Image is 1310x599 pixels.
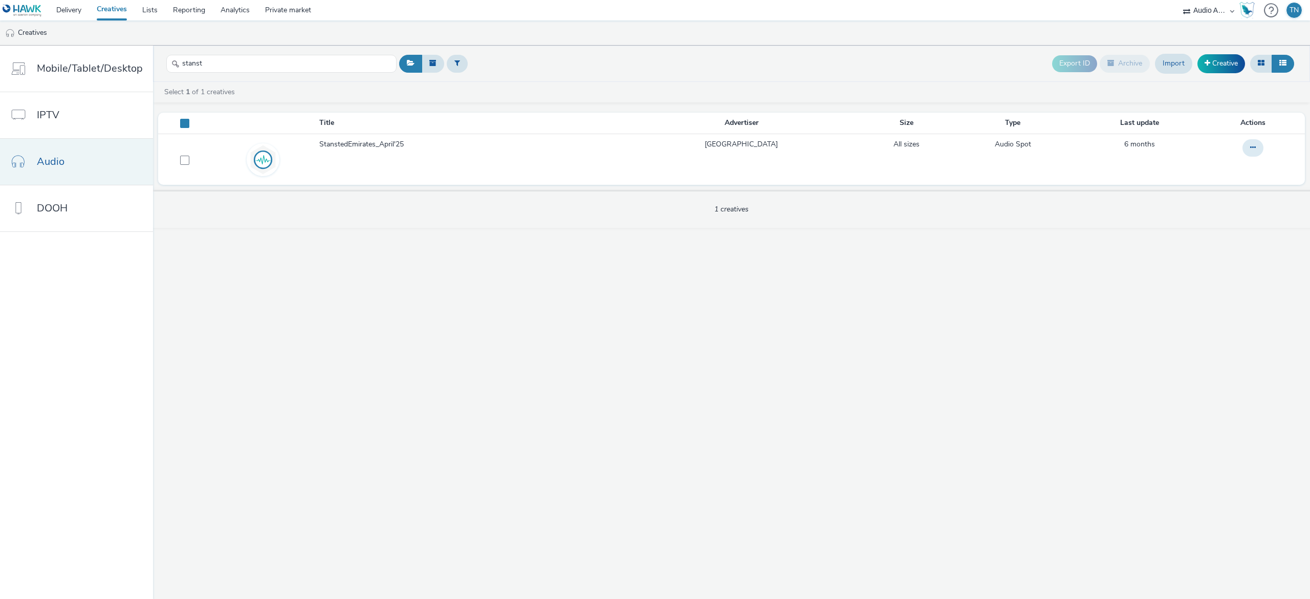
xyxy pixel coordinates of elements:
span: DOOH [37,201,68,216]
th: Last update [1074,113,1205,134]
a: All sizes [893,139,920,149]
a: Select of 1 creatives [163,87,239,97]
input: Search... [166,55,397,73]
a: Audio Spot [995,139,1031,149]
button: Archive [1100,55,1150,72]
th: Size [862,113,952,134]
span: Audio [37,154,64,169]
strong: 1 [186,87,190,97]
button: Grid [1250,55,1272,72]
span: 1 creatives [714,204,749,214]
span: IPTV [37,108,59,122]
div: TN [1290,3,1299,18]
th: Type [951,113,1074,134]
a: Creative [1197,54,1245,73]
th: Advertiser [621,113,862,134]
button: Table [1272,55,1294,72]
button: Export ID [1052,55,1097,72]
a: Import [1155,54,1192,73]
th: Title [318,113,621,134]
span: StanstedEmirates_April'25 [319,139,408,149]
span: 6 months [1124,139,1155,149]
a: 24 March 2025, 17:55 [1124,139,1155,149]
img: audio.svg [248,145,278,175]
span: Mobile/Tablet/Desktop [37,61,143,76]
img: audio [5,28,15,38]
img: Hawk Academy [1239,2,1255,18]
a: Hawk Academy [1239,2,1259,18]
a: StanstedEmirates_April'25 [319,139,620,155]
th: Actions [1205,113,1305,134]
a: [GEOGRAPHIC_DATA] [705,139,778,149]
img: undefined Logo [3,4,42,17]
